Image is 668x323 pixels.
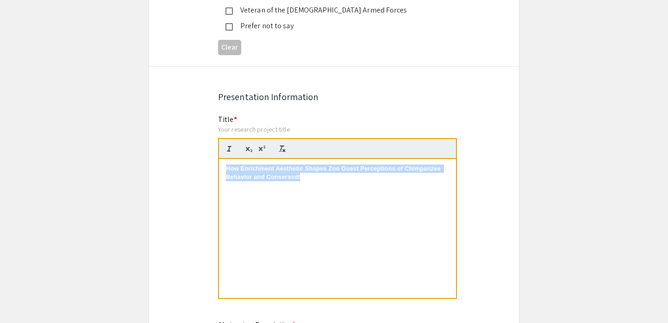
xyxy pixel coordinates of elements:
iframe: Chat [7,281,39,316]
mat-label: Title [218,114,237,124]
strong: How Enrichment Aesthetic Shapes Zoo Guest Perceptions of Chimpanzee Behavior and Conserasdf [226,165,442,180]
div: Your research project title [218,125,457,133]
div: Presentation Information [218,90,450,104]
button: Clear [218,40,241,55]
div: Prefer not to say [233,20,428,32]
div: Veteran of the [DEMOGRAPHIC_DATA] Armed Forces [233,5,428,16]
